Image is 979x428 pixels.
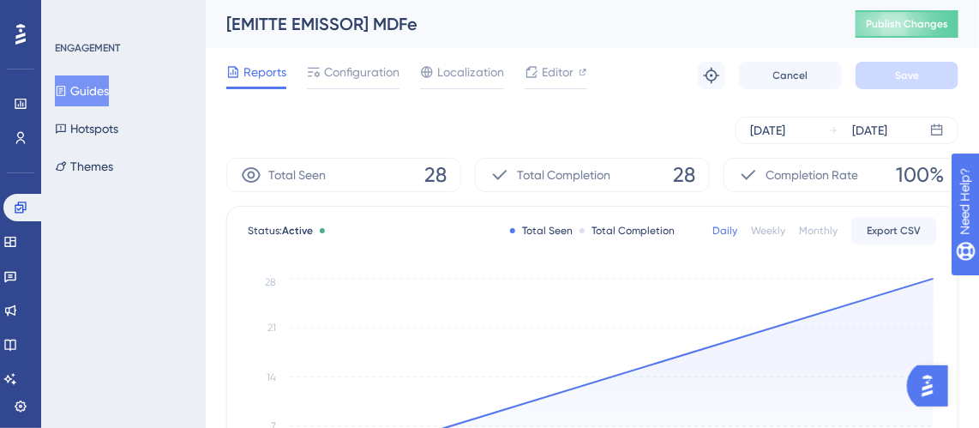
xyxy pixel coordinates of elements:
[55,75,109,106] button: Guides
[55,41,120,55] div: ENGAGEMENT
[739,62,842,89] button: Cancel
[766,165,858,185] span: Completion Rate
[673,161,695,189] span: 28
[248,224,313,238] span: Status:
[40,4,107,25] span: Need Help?
[852,120,887,141] div: [DATE]
[55,113,118,144] button: Hotspots
[542,62,574,82] span: Editor
[712,224,737,238] div: Daily
[896,161,944,189] span: 100%
[751,224,785,238] div: Weekly
[866,17,948,31] span: Publish Changes
[773,69,808,82] span: Cancel
[510,224,573,238] div: Total Seen
[324,62,399,82] span: Configuration
[895,69,919,82] span: Save
[226,12,813,36] div: [EMITTE EMISSOR] MDFe
[55,151,113,182] button: Themes
[282,225,313,237] span: Active
[243,62,286,82] span: Reports
[799,224,838,238] div: Monthly
[517,165,610,185] span: Total Completion
[580,224,675,238] div: Total Completion
[856,10,958,38] button: Publish Changes
[265,276,276,288] tspan: 28
[424,161,447,189] span: 28
[267,323,276,335] tspan: 21
[856,62,958,89] button: Save
[750,120,785,141] div: [DATE]
[268,165,326,185] span: Total Seen
[851,217,937,244] button: Export CSV
[437,62,504,82] span: Localization
[868,224,922,238] span: Export CSV
[267,371,276,383] tspan: 14
[907,360,958,412] iframe: UserGuiding AI Assistant Launcher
